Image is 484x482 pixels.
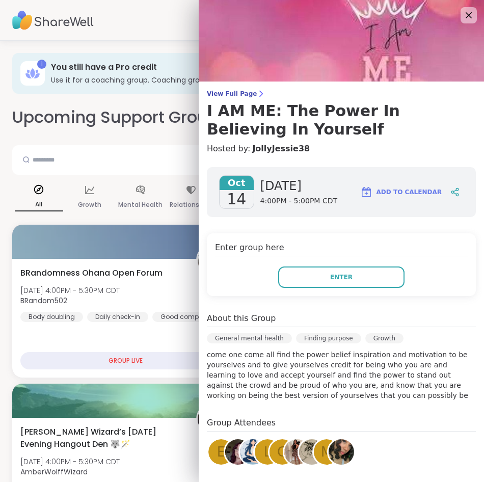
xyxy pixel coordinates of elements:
img: ShareWell Nav Logo [12,3,94,38]
p: Relationships [170,199,212,211]
div: 1 [37,60,46,69]
div: Good company [152,312,219,322]
h4: Enter group here [215,242,468,256]
p: All [15,198,63,211]
a: GabGirl412 [283,438,311,466]
span: Enter [330,273,353,282]
div: GROUP LIVE [20,352,231,369]
p: Mental Health [118,199,163,211]
div: Finding purpose [296,333,361,343]
span: [DATE] 4:00PM - 5:30PM CDT [20,285,120,296]
img: py_sch [299,439,325,465]
span: [DATE] [260,178,337,194]
img: heather1215 [225,439,251,465]
a: py_sch [298,438,326,466]
button: Add to Calendar [356,180,446,204]
a: heather1215 [224,438,252,466]
span: Oct [220,176,254,190]
span: G [277,442,287,462]
a: JollyJessie38 [252,143,310,155]
img: AmberWolffWizard [198,404,229,435]
div: General mental health [207,333,292,343]
a: Jayde444 [238,438,267,466]
span: l [264,442,272,462]
p: come one come all find the power belief inspiration and motivation to be yourselves and to give y... [207,350,476,400]
h2: Upcoming Support Groups [12,106,227,129]
span: 14 [227,190,246,208]
span: View Full Page [207,90,476,98]
a: l [253,438,282,466]
h3: You still have a Pro credit [51,62,458,73]
h4: Hosted by: [207,143,476,155]
span: [DATE] 4:00PM - 5:30PM CDT [20,457,120,467]
img: Jayde444 [240,439,265,465]
span: 4:00PM - 5:00PM CDT [260,196,337,206]
a: SinnersWinSometimes [327,438,356,466]
img: GabGirl412 [284,439,310,465]
button: Enter [278,266,405,288]
p: Growth [78,199,101,211]
img: BRandom502 [198,245,229,276]
div: Body doubling [20,312,83,322]
span: BRandomness Ohana Open Forum [20,267,163,279]
b: AmberWolffWizard [20,467,88,477]
div: Growth [365,333,404,343]
b: BRandom502 [20,296,67,306]
a: m [312,438,341,466]
h4: About this Group [207,312,276,325]
span: m [321,442,332,462]
a: View Full PageI AM ME: The Power In Believing In Yourself [207,90,476,139]
span: [PERSON_NAME] Wizard’s [DATE] Evening Hangout Den 🐺🪄 [20,426,185,450]
span: Add to Calendar [377,188,442,197]
img: SinnersWinSometimes [329,439,354,465]
a: e [207,438,235,466]
h3: I AM ME: The Power In Believing In Yourself [207,102,476,139]
h4: Group Attendees [207,417,476,432]
div: Daily check-in [87,312,148,322]
span: e [217,442,225,462]
img: ShareWell Logomark [360,186,372,198]
h3: Use it for a coaching group. Coaching groups offer expert-led guidance and growth tools. [51,75,458,85]
a: G [268,438,297,466]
